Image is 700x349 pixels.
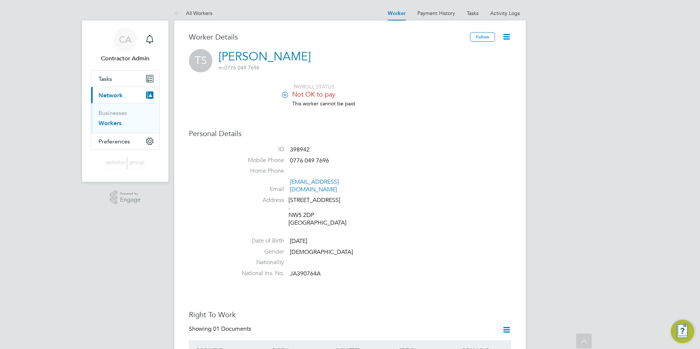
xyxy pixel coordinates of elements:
[174,10,212,16] a: All Workers
[294,83,335,90] span: PAYROLL STATUS
[189,129,511,138] h3: Personal Details
[91,71,159,87] a: Tasks
[106,157,144,169] img: eximius-logo-retina.png
[290,248,353,256] span: [DEMOGRAPHIC_DATA]
[233,185,284,193] label: Email
[98,109,127,116] a: Businesses
[388,10,406,16] a: Worker
[91,157,160,169] a: Go to home page
[233,167,284,175] label: Home Phone
[470,32,495,42] button: Follow
[219,64,224,71] span: m:
[417,10,455,16] a: Payment History
[490,10,520,16] a: Activity Logs
[91,133,159,149] button: Preferences
[233,248,284,256] label: Gender
[91,103,159,133] div: Network
[98,138,130,145] span: Preferences
[233,146,284,153] label: ID
[82,20,168,182] nav: Main navigation
[219,64,260,71] span: 0776 049 7696
[292,100,355,107] span: This worker cannot be paid
[98,92,123,99] span: Network
[189,49,212,72] span: TS
[120,191,141,197] span: Powered by
[91,28,160,63] a: CAContractor Admin
[671,320,694,343] button: Engage Resource Center
[233,157,284,164] label: Mobile Phone
[233,270,284,277] label: National Ins. No.
[189,325,253,333] div: Showing
[91,87,159,103] button: Network
[189,310,511,319] h3: Right To Work
[98,120,122,127] a: Workers
[98,75,112,82] span: Tasks
[290,178,339,193] a: [EMAIL_ADDRESS][DOMAIN_NAME]
[233,237,284,245] label: Date of Birth
[189,32,470,42] h3: Worker Details
[290,270,321,277] span: JA390764A
[292,90,335,98] span: Not OK to pay
[213,325,251,333] span: 01 Documents
[288,196,358,227] div: [STREET_ADDRESS] . NW5 2DP [GEOGRAPHIC_DATA]
[290,157,329,164] span: 0776 049 7696
[233,259,284,266] label: Nationality
[219,49,311,64] a: [PERSON_NAME]
[290,237,307,245] span: [DATE]
[110,191,141,204] a: Powered byEngage
[467,10,479,16] a: Tasks
[120,197,141,203] span: Engage
[290,146,310,153] span: 398942
[233,196,284,204] label: Address
[119,35,131,44] span: CA
[91,54,160,63] span: Contractor Admin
